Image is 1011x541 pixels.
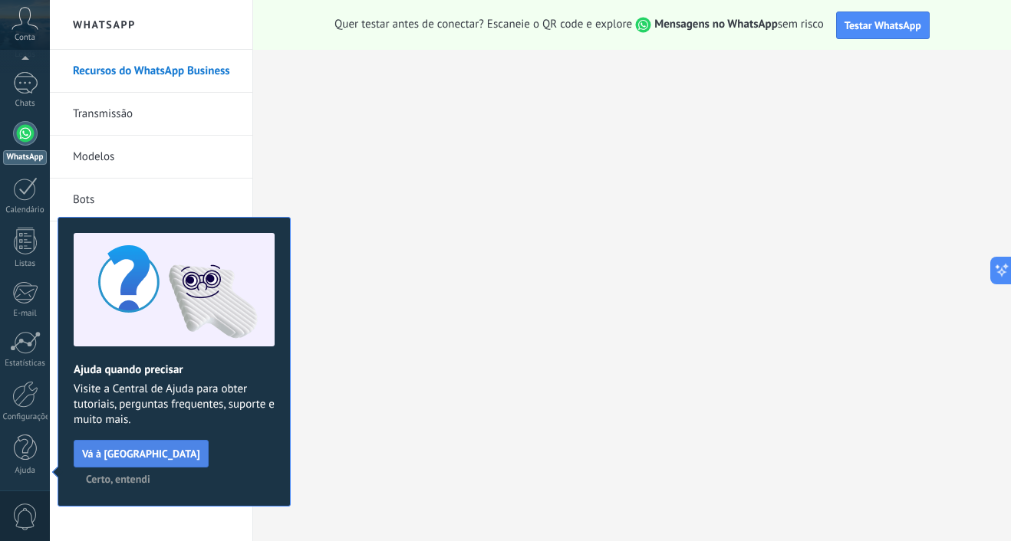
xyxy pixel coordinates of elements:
span: Visite a Central de Ajuda para obter tutoriais, perguntas frequentes, suporte e muito mais. [74,382,275,428]
div: WhatsApp [3,150,47,165]
button: Vá à [GEOGRAPHIC_DATA] [74,440,209,467]
a: Transmissão [73,93,237,136]
li: Transmissão [50,93,252,136]
span: Vá à [GEOGRAPHIC_DATA] [82,448,200,459]
div: Chats [3,99,48,109]
div: Configurações [3,412,48,422]
div: Listas [3,259,48,269]
a: Recursos do WhatsApp Business [73,50,237,93]
a: Modelos [73,136,237,179]
li: Modelos [50,136,252,179]
span: Certo, entendi [86,474,150,484]
a: Bots [73,179,237,221]
h2: Ajuda quando precisar [74,362,275,377]
span: Conta [15,33,35,43]
div: Calendário [3,205,48,215]
span: Quer testar antes de conectar? Escaneie o QR code e explore sem risco [334,17,824,33]
strong: Mensagens no WhatsApp [654,17,778,31]
div: Estatísticas [3,359,48,369]
div: Ajuda [3,466,48,476]
li: Recursos do WhatsApp Business [50,50,252,93]
button: Testar WhatsApp [836,11,930,39]
li: Bots [50,179,252,221]
span: Testar WhatsApp [845,18,921,32]
button: Certo, entendi [79,467,157,490]
div: E-mail [3,309,48,319]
